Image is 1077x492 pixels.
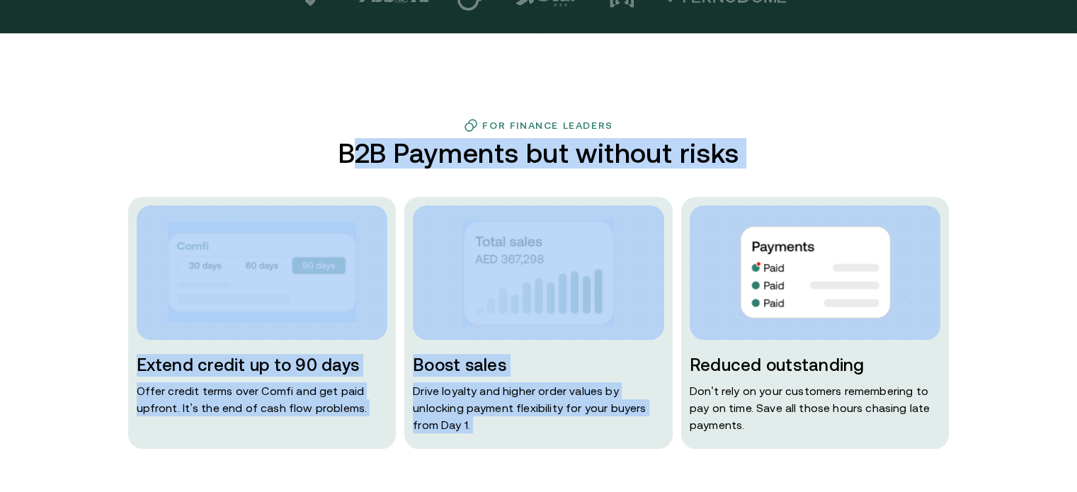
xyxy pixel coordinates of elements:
[740,226,891,319] img: img
[413,354,664,377] h3: Boost sales
[464,118,478,132] img: finance
[690,354,941,377] h3: Reduced outstanding
[690,205,941,340] img: dots
[482,120,612,131] h3: For Finance Leaders
[137,382,388,416] p: Offer credit terms over Comfi and get paid upfront. It’s the end of cash flow problems.
[137,205,388,340] img: dots
[168,222,356,323] img: img
[690,382,941,433] p: Don ' t rely on your customers remembering to pay on time. Save all those hours chasing late paym...
[413,382,664,433] p: Drive loyalty and higher order values by unlocking payment flexibility for your buyers from Day 1.
[332,138,745,168] h2: B2B Payments but without risks
[413,205,664,340] img: dots
[463,220,614,325] img: img
[137,354,388,377] h3: Extend credit up to 90 days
